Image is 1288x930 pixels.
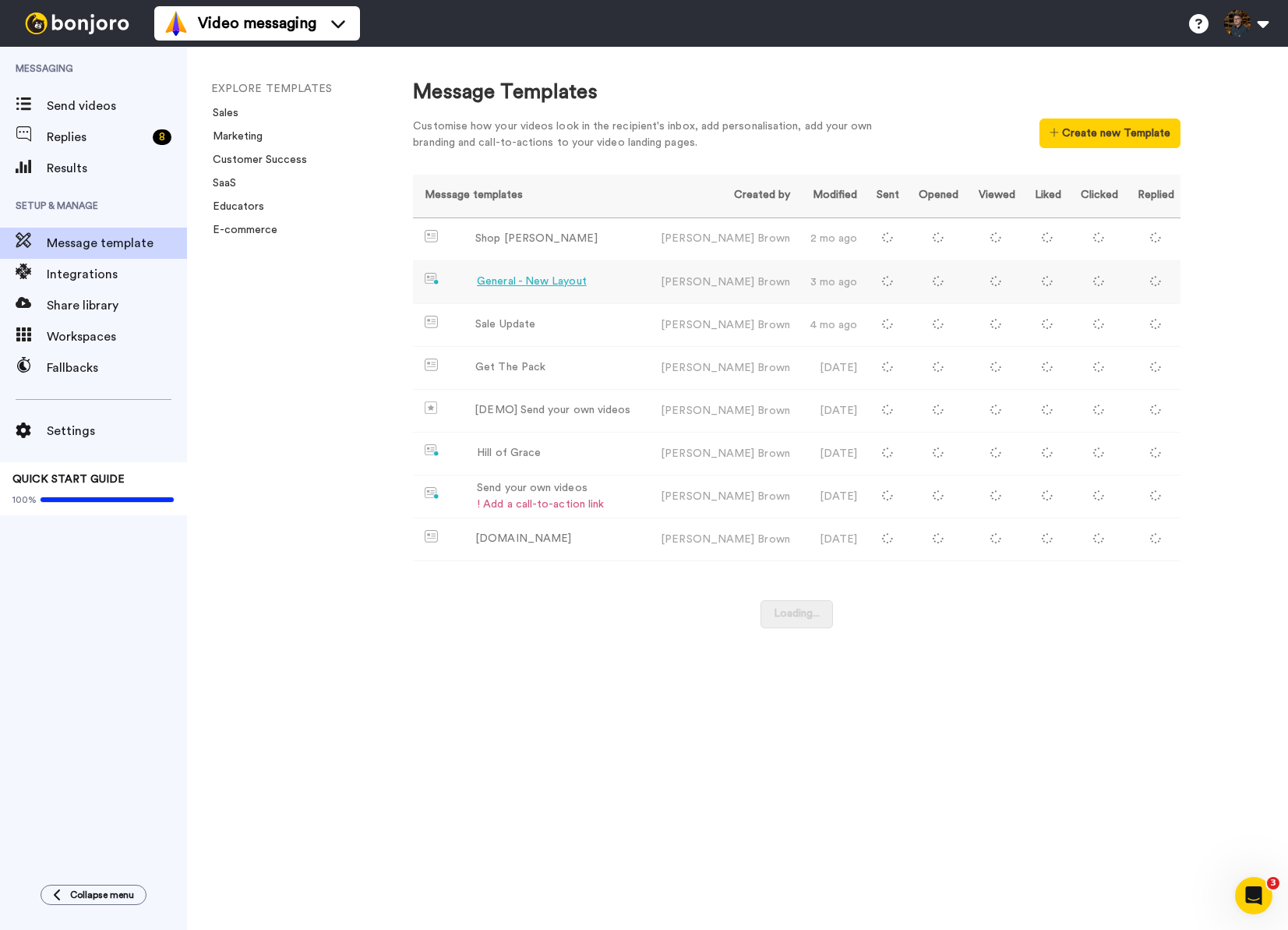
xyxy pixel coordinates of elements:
[211,81,422,97] li: EXPLORE TEMPLATES
[757,448,789,459] span: Brown
[1067,175,1124,217] th: Clicked
[47,296,187,315] span: Share library
[644,175,796,217] th: Created by
[757,405,789,416] span: Brown
[425,401,437,414] img: demo-template.svg
[475,359,545,376] div: Get The Pack
[477,497,604,513] div: ! Add a call-to-action link
[796,476,863,518] td: [DATE]
[47,234,187,253] span: Message template
[475,402,630,419] div: [DEMO] Send your own videos
[425,359,438,371] img: Message-temps.svg
[47,159,187,178] span: Results
[1124,175,1180,217] th: Replied
[965,175,1021,217] th: Viewed
[425,444,439,457] img: nextgen-template.svg
[796,390,863,433] td: [DATE]
[796,347,863,390] td: [DATE]
[644,390,796,433] td: [PERSON_NAME]
[1235,877,1272,914] iframe: Intercom live chat
[12,474,125,485] span: QUICK START GUIDE
[644,476,796,518] td: [PERSON_NAME]
[203,178,236,189] a: SaaS
[644,217,796,261] td: [PERSON_NAME]
[413,78,1180,107] div: Message Templates
[863,175,905,217] th: Sent
[198,12,316,34] span: Video messaging
[796,217,863,261] td: 2 mo ago
[757,362,789,373] span: Brown
[164,11,189,36] img: vm-color.svg
[47,327,187,346] span: Workspaces
[796,175,863,217] th: Modified
[47,97,187,115] span: Send videos
[19,12,136,34] img: bj-logo-header-white.svg
[413,118,896,151] div: Customise how your videos look in the recipient's inbox, add personalisation, add your own brandi...
[413,175,644,217] th: Message templates
[644,304,796,347] td: [PERSON_NAME]
[203,131,263,142] a: Marketing
[796,518,863,561] td: [DATE]
[477,445,541,461] div: Hill of Grace
[1022,175,1067,217] th: Liked
[12,493,37,506] span: 100%
[757,233,789,244] span: Brown
[203,108,238,118] a: Sales
[70,889,134,901] span: Collapse menu
[796,304,863,347] td: 4 mo ago
[153,129,171,145] div: 8
[203,201,264,212] a: Educators
[203,154,307,165] a: Customer Success
[425,230,438,242] img: Message-temps.svg
[644,433,796,476] td: [PERSON_NAME]
[203,225,277,235] a: E-commerce
[425,487,439,500] img: nextgen-template.svg
[796,433,863,476] td: [DATE]
[477,480,604,497] div: Send your own videos
[760,600,833,628] button: Loading...
[47,422,187,440] span: Settings
[477,274,587,290] div: General - New Layout
[475,531,571,547] div: [DOMAIN_NAME]
[475,316,535,333] div: Sale Update
[644,518,796,561] td: [PERSON_NAME]
[47,265,187,284] span: Integrations
[644,347,796,390] td: [PERSON_NAME]
[1039,118,1180,148] button: Create new Template
[47,359,187,377] span: Fallbacks
[41,885,146,905] button: Collapse menu
[757,491,789,502] span: Brown
[1267,877,1279,889] span: 3
[757,534,789,545] span: Brown
[905,175,965,217] th: Opened
[644,261,796,304] td: [PERSON_NAME]
[757,320,789,331] span: Brown
[47,128,146,147] span: Replies
[425,530,438,543] img: Message-temps.svg
[757,277,789,288] span: Brown
[475,231,597,247] div: Shop [PERSON_NAME]
[425,316,438,328] img: Message-temps.svg
[425,273,439,285] img: nextgen-template.svg
[796,261,863,304] td: 3 mo ago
